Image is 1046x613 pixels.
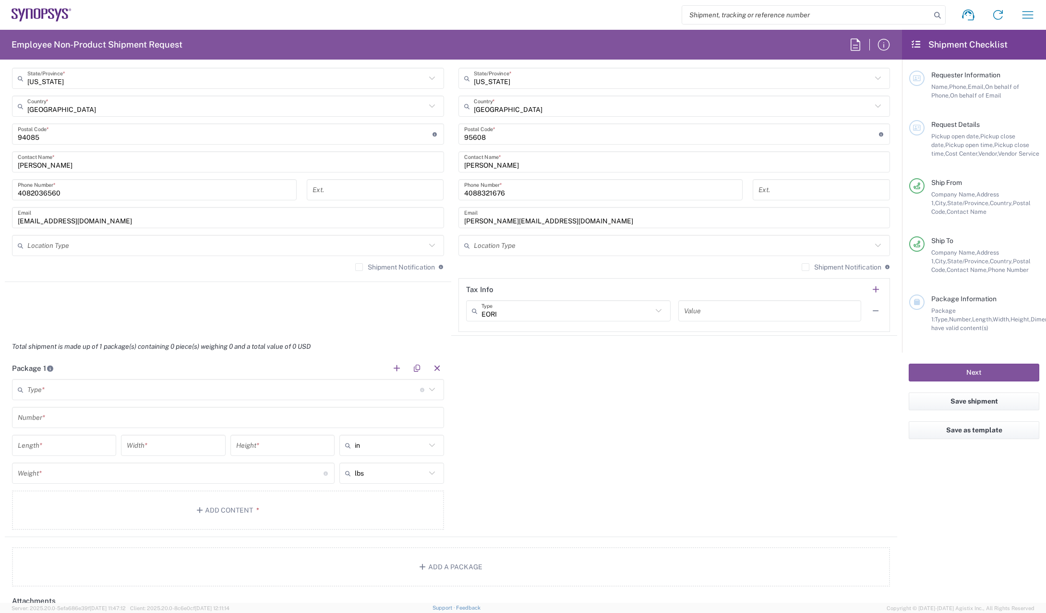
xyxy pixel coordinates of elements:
button: Add Content* [12,490,444,530]
span: Height, [1010,316,1031,323]
button: Next [909,364,1039,381]
span: Ship To [931,237,953,245]
span: Package Information [931,295,997,303]
h2: Shipment Checklist [911,39,1008,50]
span: Contact Name [947,208,986,215]
span: Pickup open date, [931,133,980,140]
span: Contact Name, [947,266,988,273]
span: Ship From [931,179,962,186]
h2: Employee Non-Product Shipment Request [12,39,182,50]
span: Number, [949,316,972,323]
span: Width, [993,316,1010,323]
span: Request Details [931,121,980,128]
h2: Package 1 [12,364,54,373]
span: Cost Center, [945,150,978,157]
span: [DATE] 12:11:14 [195,605,229,611]
span: Pickup open time, [945,141,994,148]
a: Support [433,605,457,611]
h2: Attachments [12,596,56,606]
span: Vendor Service [998,150,1039,157]
span: Country, [990,257,1013,265]
span: Requester Information [931,71,1000,79]
span: Email, [968,83,985,90]
span: State/Province, [947,199,990,207]
h2: Tax Info [466,285,493,294]
span: Vendor, [978,150,998,157]
span: [DATE] 11:47:12 [90,605,126,611]
span: Company Name, [931,191,976,198]
input: Shipment, tracking or reference number [682,6,931,24]
span: Client: 2025.20.0-8c6e0cf [130,605,229,611]
label: Shipment Notification [802,263,881,271]
button: Add a Package [12,547,890,587]
span: Copyright © [DATE]-[DATE] Agistix Inc., All Rights Reserved [887,604,1034,613]
span: Phone, [949,83,968,90]
span: State/Province, [947,257,990,265]
button: Save shipment [909,392,1039,410]
span: City, [935,199,947,207]
span: City, [935,257,947,265]
span: Name, [931,83,949,90]
span: Server: 2025.20.0-5efa686e39f [12,605,126,611]
button: Save as template [909,421,1039,439]
em: Total shipment is made up of 1 package(s) containing 0 piece(s) weighing 0 and a total value of 0... [5,343,318,350]
span: Package 1: [931,307,956,323]
span: Country, [990,199,1013,207]
span: Company Name, [931,249,976,256]
span: Type, [935,316,949,323]
span: Length, [972,316,993,323]
a: Feedback [456,605,481,611]
span: On behalf of Email [950,92,1001,99]
label: Shipment Notification [355,263,435,271]
span: Phone Number [988,266,1029,273]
